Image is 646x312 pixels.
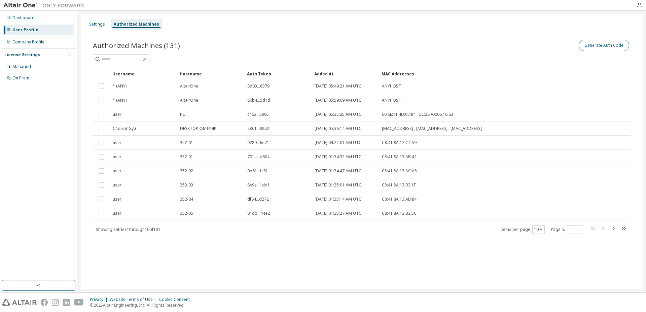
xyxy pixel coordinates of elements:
[315,140,361,145] span: [DATE] 04:22:01 AM UTC
[12,64,31,69] div: Managed
[180,83,198,89] span: AltairOne
[315,197,361,202] span: [DATE] 01:35:14 AM UTC
[114,22,159,27] div: Authorized Machines
[382,197,417,202] span: C8:41:8A:13:AB:84
[113,168,121,174] span: user
[180,140,193,145] span: 352-01
[247,112,269,117] span: c463...5905
[89,22,105,27] div: Settings
[180,112,185,117] span: PC
[180,126,216,131] span: DESKTOP-QMI40IP
[247,140,269,145] span: 9289...6e71
[93,41,180,50] span: Authorized Machines (131)
[113,126,136,131] span: ChoiEonGyu
[315,98,361,103] span: [DATE] 05:59:09 AM UTC
[382,140,417,145] span: C8:41:8A:12:C4:A9
[180,168,193,174] span: 352-02
[247,197,269,202] span: df84...d272
[110,297,159,302] div: Website Terms of Use
[382,126,482,131] span: [MAC_ADDRESS] , [MAC_ADDRESS] , [MAC_ADDRESS]
[315,182,361,188] span: [DATE] 01:35:01 AM UTC
[12,75,29,81] div: On Prem
[247,68,309,79] div: Auth Token
[112,68,174,79] div: Username
[180,98,198,103] span: AltairOne
[113,182,121,188] span: user
[382,182,416,188] span: C8:41:8A:13:B3:1F
[382,154,417,160] span: C8:41:8A:13:AB:42
[315,126,361,131] span: [DATE] 05:36:14 AM UTC
[159,297,194,302] div: Cookie Consent
[247,126,269,131] span: 2361...98a2
[315,154,361,160] span: [DATE] 01:34:32 AM UTC
[113,83,127,89] span: * (ANY)
[113,112,121,117] span: user
[551,225,583,234] span: Page n.
[74,299,84,306] img: youtube.svg
[247,168,267,174] span: 0b61...fc8f
[247,182,270,188] span: 8e9a...1dd1
[96,227,160,232] span: Showing entries 1 through 10 of 131
[180,68,242,79] div: Hostname
[247,98,270,103] span: 80b4...5d1d
[90,302,194,308] p: © 2025 Altair Engineering, Inc. All Rights Reserved.
[180,182,193,188] span: 352-03
[315,112,361,117] span: [DATE] 05:35:35 AM UTC
[382,83,401,89] span: ANYHOST
[180,154,193,160] span: 352-01
[382,68,562,79] div: MAC Addresses
[2,299,37,306] img: altair_logo.svg
[579,40,629,51] button: Generate Auth Code
[247,211,270,216] span: 01db...44e2
[247,83,270,89] span: 8d03...6379
[180,197,193,202] span: 352-04
[12,27,38,33] div: User Profile
[382,168,417,174] span: C8:41:8A:13:AC:A8
[90,297,110,302] div: Privacy
[3,2,87,9] img: Altair One
[314,68,376,79] div: Added At
[382,211,417,216] span: C8:41:8A:13:B2:5C
[315,83,361,89] span: [DATE] 05:49:21 AM UTC
[180,211,193,216] span: 352-05
[63,299,70,306] img: linkedin.svg
[315,168,361,174] span: [DATE] 01:34:47 AM UTC
[113,154,121,160] span: user
[113,197,121,202] span: user
[113,211,121,216] span: user
[12,39,44,45] div: Company Profile
[113,98,127,103] span: * (ANY)
[113,140,121,145] span: user
[4,52,40,58] div: License Settings
[382,98,401,103] span: ANYHOST
[500,225,545,234] span: Items per page
[12,15,35,21] div: Dashboard
[52,299,59,306] img: instagram.svg
[247,154,270,160] span: 701a...d604
[534,227,543,232] button: 10
[315,211,361,216] span: [DATE] 01:35:27 AM UTC
[382,112,453,117] span: 60:6E:41:4D:07:84 , CC:28:AA:06:16:63
[41,299,48,306] img: facebook.svg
